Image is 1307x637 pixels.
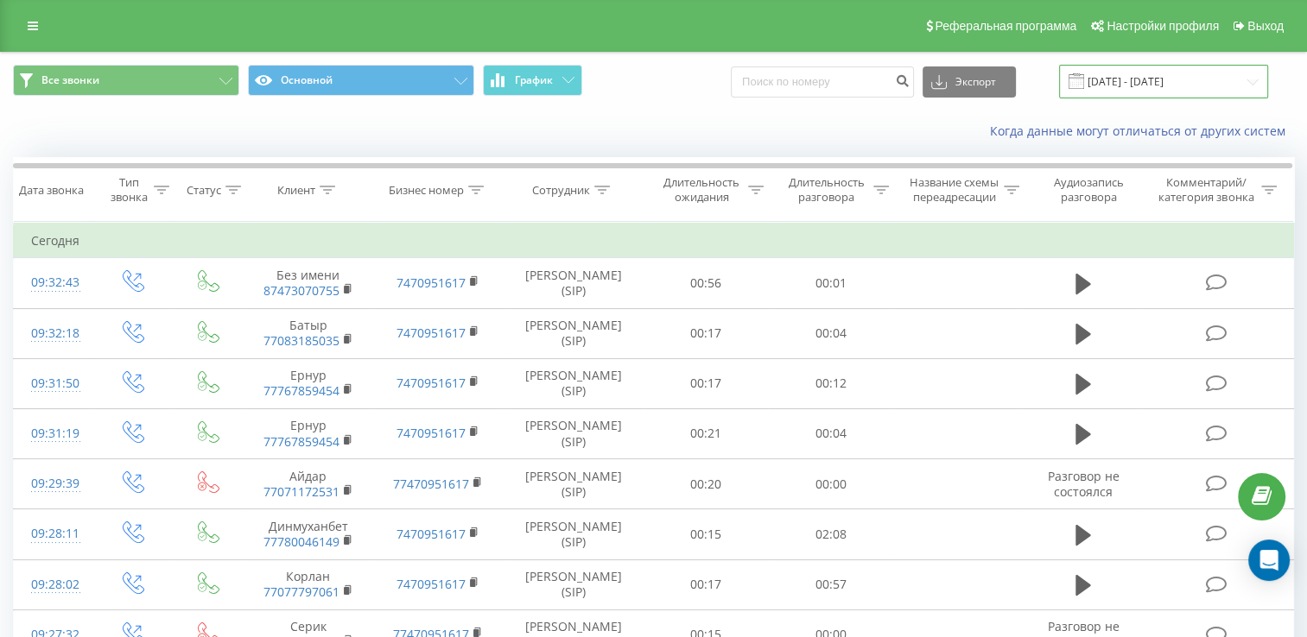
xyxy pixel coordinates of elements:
[768,358,893,408] td: 00:12
[263,332,339,349] a: 77083185035
[263,533,339,550] a: 77780046149
[1156,175,1257,205] div: Комментарий/категория звонка
[504,459,644,509] td: [PERSON_NAME] (SIP)
[532,183,590,198] div: Сотрудник
[768,509,893,559] td: 02:08
[1047,468,1119,500] span: Разговор не состоялся
[784,175,869,205] div: Длительность разговора
[31,568,76,602] div: 09:28:02
[277,183,315,198] div: Клиент
[768,258,893,308] td: 00:01
[31,467,76,501] div: 09:29:39
[31,317,76,350] div: 09:32:18
[768,559,893,609] td: 00:57
[504,408,644,458] td: [PERSON_NAME] (SIP)
[263,433,339,450] a: 77767859454
[244,408,373,458] td: Ернур
[389,183,464,198] div: Бизнес номер
[31,266,76,300] div: 09:32:43
[397,526,466,542] a: 7470951617
[731,66,914,98] input: Поиск по номеру
[644,408,769,458] td: 00:21
[768,308,893,358] td: 00:04
[244,358,373,408] td: Ернур
[244,258,373,308] td: Без имени
[19,183,84,198] div: Дата звонка
[644,509,769,559] td: 00:15
[935,19,1076,33] span: Реферальная программа
[263,583,339,600] a: 77077797061
[644,459,769,509] td: 00:20
[248,65,474,96] button: Основной
[923,66,1016,98] button: Экспорт
[644,258,769,308] td: 00:56
[41,73,99,87] span: Все звонки
[644,308,769,358] td: 00:17
[244,559,373,609] td: Корлан
[644,559,769,609] td: 00:17
[187,183,221,198] div: Статус
[397,325,466,341] a: 7470951617
[31,417,76,451] div: 09:31:19
[504,509,644,559] td: [PERSON_NAME] (SIP)
[1248,539,1290,581] div: Open Intercom Messenger
[483,65,582,96] button: График
[263,483,339,500] a: 77071172531
[244,509,373,559] td: Динмуханбет
[768,459,893,509] td: 00:00
[31,517,76,551] div: 09:28:11
[1039,175,1139,205] div: Аудиозапись разговора
[393,476,469,492] a: 77470951617
[990,123,1294,139] a: Когда данные могут отличаться от других систем
[397,576,466,592] a: 7470951617
[244,308,373,358] td: Батыр
[263,382,339,399] a: 77767859454
[397,274,466,291] a: 7470951617
[504,308,644,358] td: [PERSON_NAME] (SIP)
[109,175,149,205] div: Тип звонка
[244,459,373,509] td: Айдар
[31,367,76,400] div: 09:31:50
[659,175,745,205] div: Длительность ожидания
[14,224,1294,258] td: Сегодня
[909,175,999,205] div: Название схемы переадресации
[397,375,466,391] a: 7470951617
[1247,19,1284,33] span: Выход
[504,258,644,308] td: [PERSON_NAME] (SIP)
[397,425,466,441] a: 7470951617
[13,65,239,96] button: Все звонки
[263,282,339,299] a: 87473070755
[504,358,644,408] td: [PERSON_NAME] (SIP)
[644,358,769,408] td: 00:17
[1107,19,1219,33] span: Настройки профиля
[504,559,644,609] td: [PERSON_NAME] (SIP)
[768,408,893,458] td: 00:04
[515,74,553,86] span: График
